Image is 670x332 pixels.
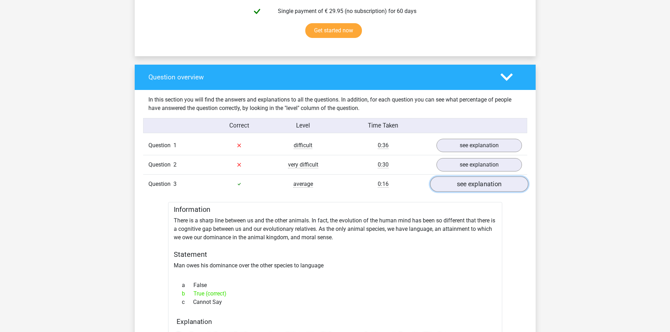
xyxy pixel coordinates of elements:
[288,161,318,168] span: very difficult
[378,181,389,188] span: 0:16
[436,139,522,152] a: see explanation
[177,318,494,326] h4: Explanation
[173,181,177,187] span: 3
[177,281,494,289] div: False
[378,161,389,168] span: 0:30
[148,180,173,188] span: Question
[378,142,389,149] span: 0:36
[207,121,271,130] div: Correct
[430,176,528,192] a: see explanation
[335,121,431,130] div: Time Taken
[294,142,312,149] span: difficult
[182,281,193,289] span: a
[143,96,527,112] div: In this section you will find the answers and explanations to all the questions. In addition, for...
[148,73,490,81] h4: Question overview
[271,121,335,130] div: Level
[148,141,173,150] span: Question
[182,289,193,298] span: b
[174,205,497,214] h5: Information
[436,158,522,171] a: see explanation
[173,161,177,168] span: 2
[177,298,494,306] div: Cannot Say
[305,23,362,38] a: Get started now
[293,181,313,188] span: average
[177,289,494,298] div: True (correct)
[182,298,193,306] span: c
[173,142,177,149] span: 1
[174,250,497,259] h5: Statement
[148,161,173,169] span: Question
